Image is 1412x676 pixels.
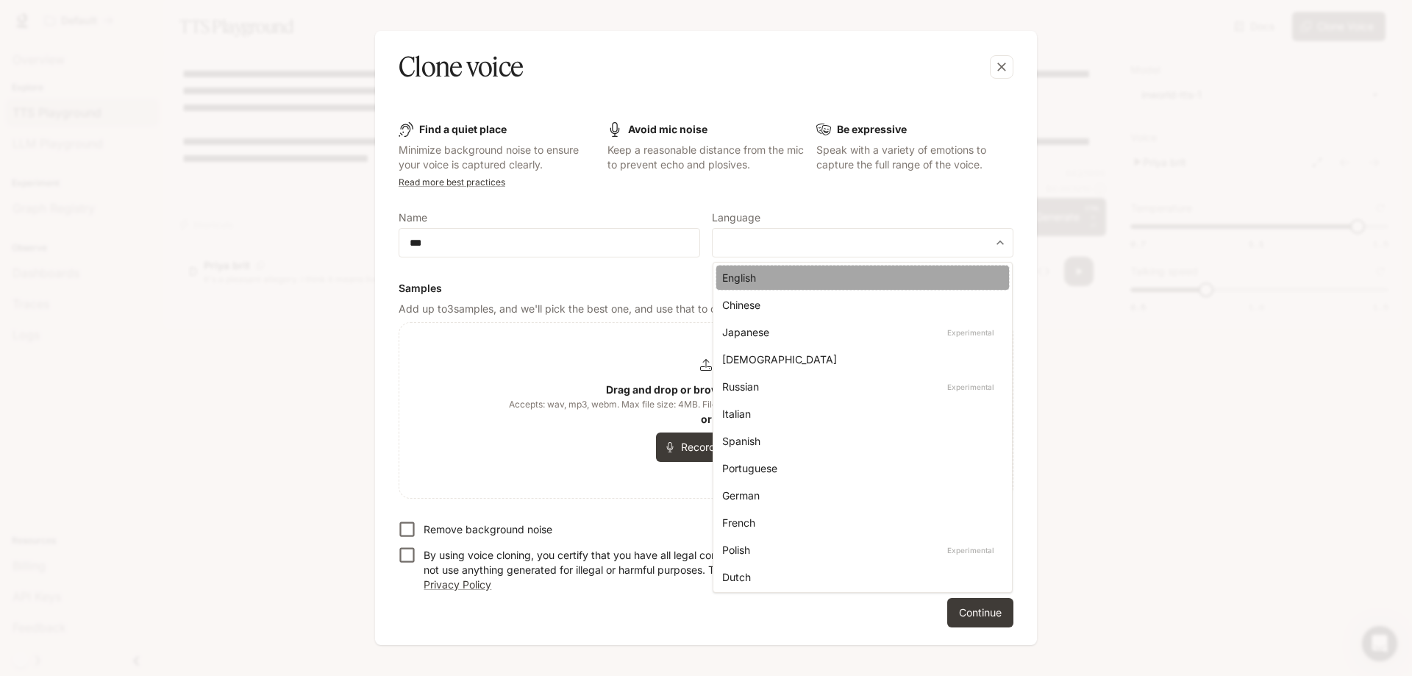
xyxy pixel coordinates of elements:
[722,515,997,530] div: French
[722,324,997,340] div: Japanese
[722,433,997,449] div: Spanish
[722,460,997,476] div: Portuguese
[722,406,997,421] div: Italian
[722,270,997,285] div: English
[722,569,997,585] div: Dutch
[944,326,997,339] p: Experimental
[722,379,997,394] div: Russian
[722,542,997,558] div: Polish
[722,352,997,367] div: [DEMOGRAPHIC_DATA]
[722,488,997,503] div: German
[722,297,997,313] div: Chinese
[944,380,997,394] p: Experimental
[944,544,997,557] p: Experimental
